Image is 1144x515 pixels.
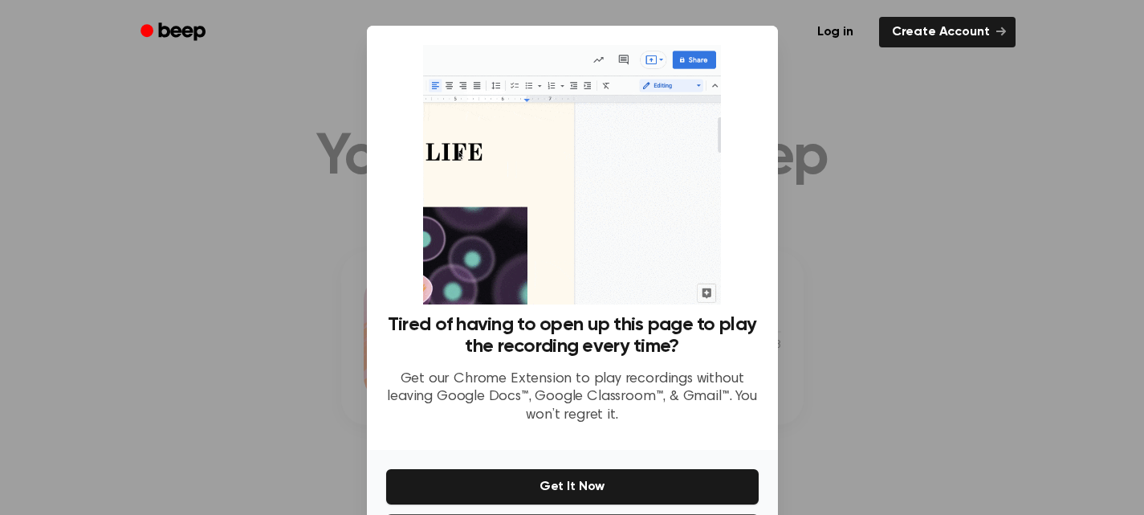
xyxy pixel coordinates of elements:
a: Create Account [879,17,1016,47]
h3: Tired of having to open up this page to play the recording every time? [386,314,759,358]
a: Log in [801,14,869,51]
img: Beep extension in action [423,45,721,305]
p: Get our Chrome Extension to play recordings without leaving Google Docs™, Google Classroom™, & Gm... [386,370,759,425]
button: Get It Now [386,469,759,505]
a: Beep [129,17,220,48]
